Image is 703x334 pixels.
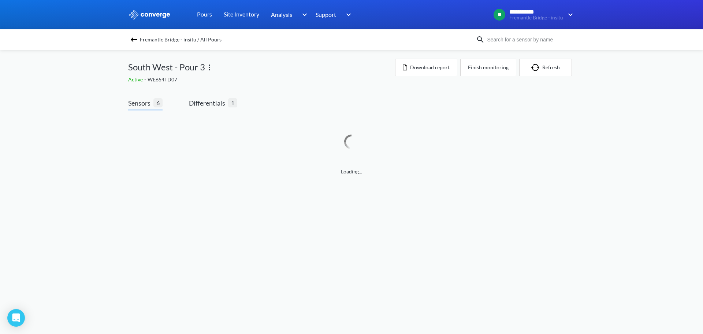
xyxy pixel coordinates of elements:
[509,15,563,21] span: Fremantle Bridge - insitu
[128,168,575,176] span: Loading...
[485,36,573,44] input: Search for a sensor by name
[189,98,228,108] span: Differentials
[128,76,144,82] span: Active
[128,98,153,108] span: Sensors
[144,76,148,82] span: -
[140,34,222,45] span: Fremantle Bridge - insitu / All Pours
[128,60,205,74] span: South West - Pour 3
[271,10,292,19] span: Analysis
[297,10,309,19] img: downArrow.svg
[519,59,572,76] button: Refresh
[563,10,575,19] img: downArrow.svg
[228,98,237,107] span: 1
[341,10,353,19] img: downArrow.svg
[395,59,457,76] button: Download report
[7,309,25,327] div: Open Intercom Messenger
[403,65,407,70] img: icon-file.svg
[531,64,542,71] img: icon-refresh.svg
[476,35,485,44] img: icon-search.svg
[130,35,138,44] img: backspace.svg
[460,59,516,76] button: Finish monitoring
[128,76,395,84] div: WE654TD07
[128,10,171,19] img: logo_ewhite.svg
[153,98,163,107] span: 6
[205,63,214,72] img: more.svg
[316,10,336,19] span: Support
